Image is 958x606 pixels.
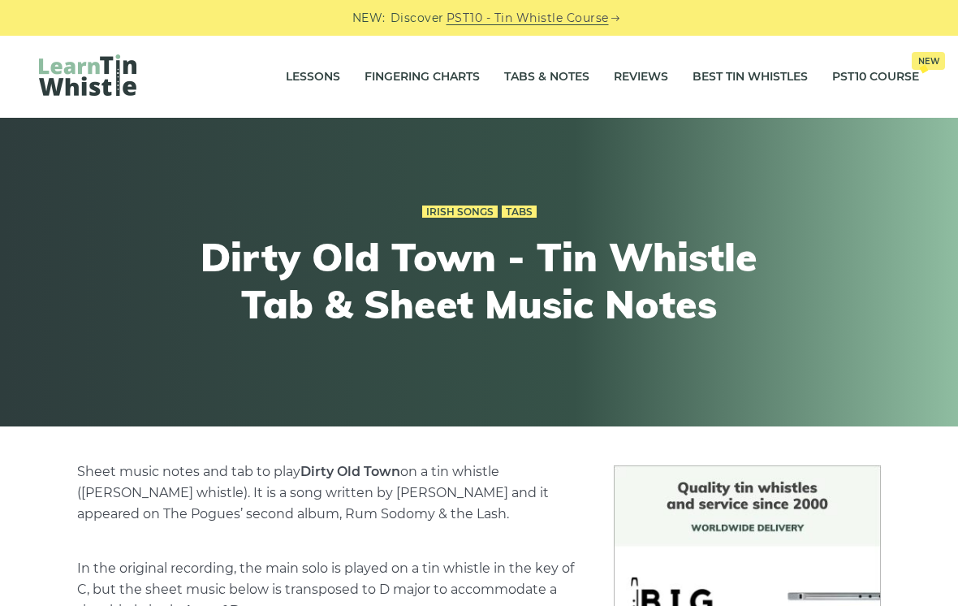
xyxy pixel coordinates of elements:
[614,57,668,97] a: Reviews
[39,54,136,96] img: LearnTinWhistle.com
[286,57,340,97] a: Lessons
[77,461,574,525] p: Sheet music notes and tab to play on a tin whistle ([PERSON_NAME] whistle). It is a song written ...
[693,57,808,97] a: Best Tin Whistles
[422,206,498,219] a: Irish Songs
[365,57,480,97] a: Fingering Charts
[180,234,778,327] h1: Dirty Old Town - Tin Whistle Tab & Sheet Music Notes
[504,57,589,97] a: Tabs & Notes
[912,52,945,70] span: New
[300,464,400,479] strong: Dirty Old Town
[832,57,919,97] a: PST10 CourseNew
[502,206,537,219] a: Tabs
